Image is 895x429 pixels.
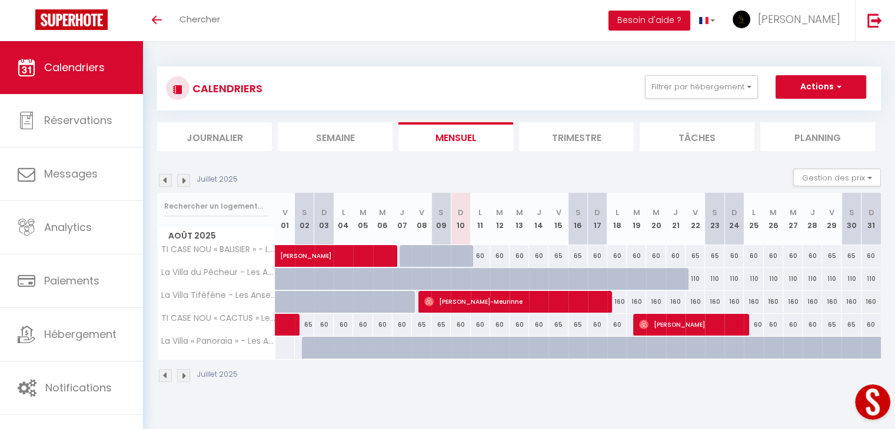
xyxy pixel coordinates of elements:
[575,207,581,218] abbr: S
[822,291,841,313] div: 160
[686,245,705,267] div: 65
[314,314,334,336] div: 60
[803,193,822,245] th: 28
[568,314,588,336] div: 65
[353,314,372,336] div: 60
[342,207,345,218] abbr: L
[35,9,108,30] img: Super Booking
[686,193,705,245] th: 22
[666,245,686,267] div: 60
[803,291,822,313] div: 160
[849,207,854,218] abbr: S
[594,207,600,218] abbr: D
[519,122,634,151] li: Trimestre
[548,245,568,267] div: 65
[419,207,424,218] abbr: V
[471,314,490,336] div: 60
[783,193,803,245] th: 27
[431,314,451,336] div: 65
[633,207,640,218] abbr: M
[841,245,861,267] div: 65
[510,193,529,245] th: 13
[639,313,743,336] span: [PERSON_NAME]
[705,291,724,313] div: 160
[159,245,277,254] span: TI CASE NOU « BALISIER » - Les Anses d'Arlet
[758,12,840,26] span: [PERSON_NAME]
[783,245,803,267] div: 60
[179,13,220,25] span: Chercher
[846,380,895,429] iframe: LiveChat chat widget
[686,291,705,313] div: 160
[607,314,627,336] div: 60
[803,314,822,336] div: 60
[712,207,717,218] abbr: S
[159,314,277,323] span: TI CASE NOU « CACTUS » Les Anses d’Arlet
[478,207,482,218] abbr: L
[776,75,866,99] button: Actions
[764,245,783,267] div: 60
[607,193,627,245] th: 18
[353,193,372,245] th: 05
[803,245,822,267] div: 60
[400,207,404,218] abbr: J
[44,113,112,128] span: Réservations
[646,193,666,245] th: 20
[314,193,334,245] th: 03
[398,122,513,151] li: Mensuel
[159,291,277,300] span: La Villa Tifèfène - Les Anses d'Arlet
[705,245,724,267] div: 65
[764,314,783,336] div: 60
[278,122,392,151] li: Semaine
[158,227,275,244] span: Août 2025
[861,314,881,336] div: 60
[588,314,607,336] div: 60
[861,245,881,267] div: 60
[295,193,314,245] th: 02
[640,122,754,151] li: Tâches
[392,193,412,245] th: 07
[197,369,238,380] p: Juillet 2025
[451,193,470,245] th: 10
[705,268,724,290] div: 110
[379,207,386,218] abbr: M
[471,193,490,245] th: 11
[458,207,464,218] abbr: D
[529,193,548,245] th: 14
[555,207,561,218] abbr: V
[744,291,763,313] div: 160
[490,245,510,267] div: 60
[44,327,117,341] span: Hébergement
[588,245,607,267] div: 60
[731,207,737,218] abbr: D
[490,193,510,245] th: 12
[159,337,277,346] span: La Villa « Panoraïa » - Les Anses d'Arlet
[861,268,881,290] div: 110
[789,207,796,218] abbr: M
[822,314,841,336] div: 65
[608,11,690,31] button: Besoin d'aide ?
[686,268,705,290] div: 110
[770,207,777,218] abbr: M
[392,314,412,336] div: 60
[568,245,588,267] div: 65
[607,245,627,267] div: 60
[615,207,619,218] abbr: L
[321,207,327,218] abbr: D
[360,207,367,218] abbr: M
[275,193,295,245] th: 01
[653,207,660,218] abbr: M
[752,207,756,218] abbr: L
[607,291,627,313] div: 160
[822,193,841,245] th: 29
[646,291,666,313] div: 160
[157,122,272,151] li: Journalier
[45,380,112,395] span: Notifications
[645,75,758,99] button: Filtrer par hébergement
[189,75,262,102] h3: CALENDRIERS
[510,314,529,336] div: 60
[588,193,607,245] th: 17
[471,245,490,267] div: 60
[510,245,529,267] div: 60
[159,268,277,277] span: La Villa du Pêcheur - Les Anses d'Arlet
